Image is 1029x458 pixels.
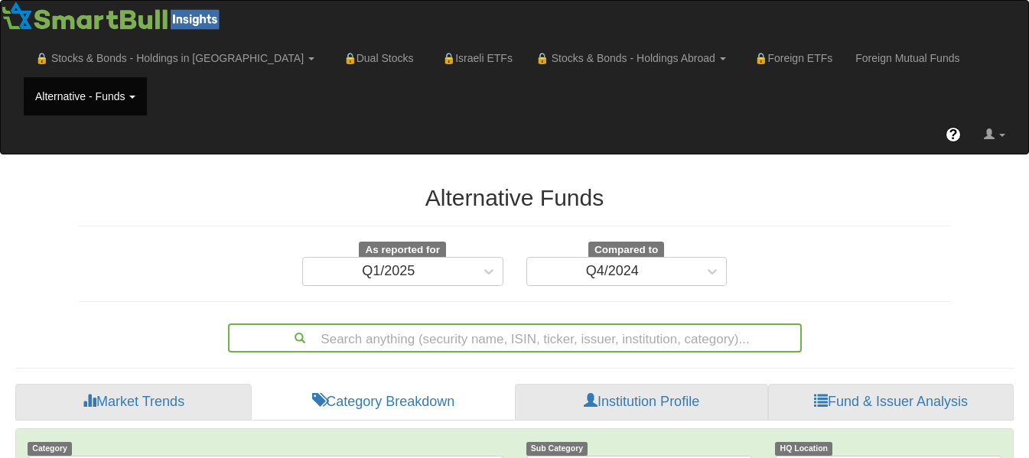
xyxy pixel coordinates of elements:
[326,39,425,77] a: 🔒Dual Stocks
[768,384,1014,421] a: Fund & Issuer Analysis
[15,384,252,421] a: Market Trends
[24,77,147,115] a: Alternative - Funds
[524,39,738,77] a: 🔒 Stocks & Bonds - Holdings Abroad
[230,325,800,351] div: Search anything (security name, ISIN, ticker, issuer, institution, category)...
[526,442,588,455] span: Sub Category
[775,442,832,455] span: HQ Location
[588,242,664,258] span: Compared to
[359,242,446,258] span: As reported for
[252,384,515,421] a: Category Breakdown
[1,1,226,31] img: Smartbull
[425,39,523,77] a: 🔒Israeli ETFs
[28,442,72,455] span: Category
[586,264,639,279] div: Q4/2024
[515,384,768,421] a: Institution Profile
[844,39,971,77] a: Foreign Mutual Funds
[79,185,951,210] h2: Alternative Funds
[738,39,845,77] a: 🔒Foreign ETFs
[24,39,326,77] a: 🔒 Stocks & Bonds - Holdings in [GEOGRAPHIC_DATA]
[934,115,972,154] a: ?
[949,127,958,142] span: ?
[362,264,415,279] div: Q1/2025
